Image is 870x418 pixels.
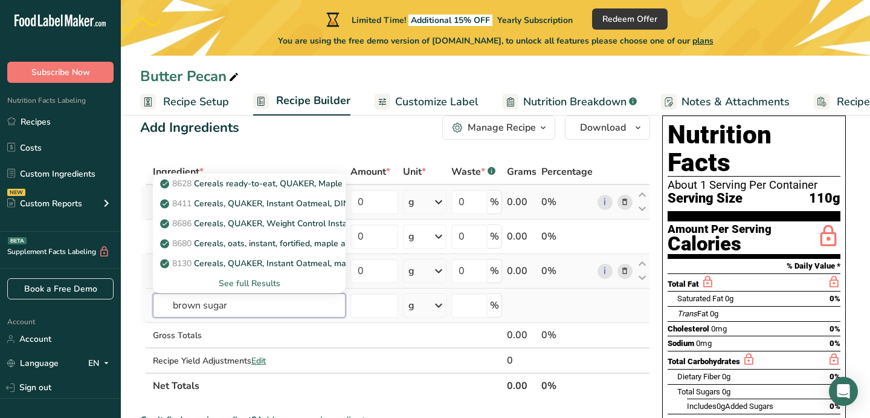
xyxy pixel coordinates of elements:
button: Redeem Offer [592,8,668,30]
span: Cholesterol [668,324,709,333]
button: Download [565,116,650,140]
section: % Daily Value * [668,259,840,273]
span: Nutrition Breakdown [523,94,627,110]
span: Recipe Setup [163,94,229,110]
span: Total Carbohydrates [668,357,740,366]
span: Serving Size [668,191,743,206]
span: Total Sugars [677,387,720,396]
span: Notes & Attachments [681,94,790,110]
span: Total Fat [668,279,699,289]
div: Open Intercom Messenger [829,377,858,406]
div: 0 [507,353,536,368]
a: Notes & Attachments [661,88,790,116]
div: 0.00 [507,195,536,209]
span: 0g [725,294,733,303]
div: Add Ingredients [140,118,239,138]
span: 8686 [172,218,192,229]
div: 0% [541,195,593,209]
a: 8680Cereals, oats, instant, fortified, maple and brown sugar, dry [153,233,346,253]
p: Cereals, oats, instant, fortified, maple and brown sugar, dry [163,237,423,250]
span: Edit [251,355,266,367]
span: 0% [830,324,840,333]
span: Ingredient [153,165,204,179]
div: Recipe Yield Adjustments [153,354,346,367]
div: Butter Pecan [140,65,241,87]
a: Book a Free Demo [7,278,114,299]
span: 8411 [172,198,192,209]
div: 0% [541,328,593,342]
div: 0% [541,264,593,278]
a: Recipe Builder [253,87,350,116]
div: BETA [8,237,27,244]
a: i [598,195,613,210]
span: 0g [717,402,725,411]
div: See full Results [163,277,336,290]
span: 0% [830,339,840,348]
a: Nutrition Breakdown [503,88,637,116]
div: EN [88,356,114,371]
span: Amount [350,165,390,179]
div: See full Results [153,273,346,293]
a: Language [7,353,59,374]
span: Customize Label [395,94,478,110]
div: 0% [541,229,593,244]
p: Cereals, QUAKER, Instant Oatmeal, maple and brown sugar, dry [163,257,443,270]
div: Amount Per Serving [668,224,772,235]
span: Unit [403,165,426,179]
p: Cereals, QUAKER, Instant Oatmeal, DINOSAUR EGGS, Brown Sugar, dry [163,197,475,210]
span: 0mg [711,324,727,333]
span: Yearly Subscription [497,15,573,26]
a: 8686Cereals, QUAKER, Weight Control Instant Oatmeal, maple and brown sugar [153,214,346,233]
p: Cereals ready-to-eat, QUAKER, Maple Brown Sugar LIFE Cereal [163,177,443,190]
span: 0% [830,372,840,381]
span: Download [580,120,626,135]
span: 0mg [696,339,712,348]
h1: Nutrition Facts [668,121,840,177]
div: About 1 Serving Per Container [668,179,840,191]
div: 0.00 [507,328,536,342]
span: 8628 [172,178,192,189]
div: 0.00 [507,229,536,244]
span: 0% [830,402,840,411]
div: g [408,229,414,244]
button: Subscribe Now [7,62,114,83]
span: 0g [710,309,718,318]
a: Recipe Setup [140,88,229,116]
span: 0% [830,294,840,303]
span: Saturated Fat [677,294,723,303]
a: 8628Cereals ready-to-eat, QUAKER, Maple Brown Sugar LIFE Cereal [153,174,346,194]
div: 0.00 [507,264,536,278]
span: 0g [722,387,730,396]
p: Cereals, QUAKER, Weight Control Instant Oatmeal, maple and brown sugar [163,217,488,230]
div: g [408,195,414,209]
th: Net Totals [150,373,504,398]
div: Waste [451,165,495,179]
th: 0.00 [504,373,539,398]
input: Add Ingredient [153,293,346,318]
span: Fat [677,309,708,318]
i: Trans [677,309,697,318]
span: Additional 15% OFF [408,15,492,26]
div: Limited Time! [324,12,573,27]
span: Grams [507,165,536,179]
div: Custom Reports [7,197,82,210]
div: g [408,264,414,278]
a: i [598,264,613,279]
span: Percentage [541,165,593,179]
span: Includes Added Sugars [687,402,773,411]
a: Customize Label [375,88,478,116]
span: Recipe Builder [276,93,350,109]
div: Gross Totals [153,329,346,342]
div: Manage Recipe [468,120,536,135]
div: g [408,298,414,313]
th: 0% [539,373,595,398]
a: 8411Cereals, QUAKER, Instant Oatmeal, DINOSAUR EGGS, Brown Sugar, dry [153,194,346,214]
span: plans [692,35,714,47]
span: 8130 [172,258,192,269]
span: You are using the free demo version of [DOMAIN_NAME], to unlock all features please choose one of... [278,34,714,47]
button: Manage Recipe [442,116,555,140]
span: 0g [722,372,730,381]
span: Subscribe Now [31,66,90,79]
span: Sodium [668,339,694,348]
span: Redeem Offer [602,13,657,25]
